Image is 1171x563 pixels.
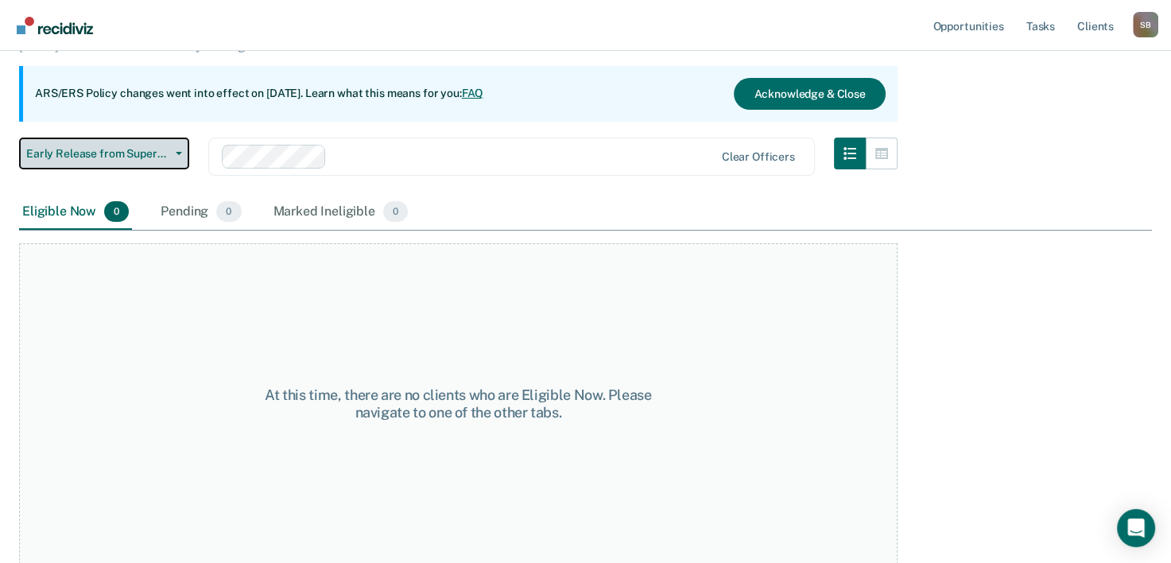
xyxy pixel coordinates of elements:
div: Pending0 [157,195,244,230]
a: FAQ [462,87,484,99]
img: Recidiviz [17,17,93,34]
span: 0 [383,201,408,222]
div: Eligible Now0 [19,195,132,230]
div: Marked Ineligible0 [270,195,412,230]
div: At this time, there are no clients who are Eligible Now. Please navigate to one of the other tabs. [239,386,677,421]
button: Acknowledge & Close [734,78,885,110]
button: Early Release from Supervision [19,138,189,169]
p: ARS/ERS Policy changes went into effect on [DATE]. Learn what this means for you: [35,86,483,102]
p: Supervision clients may be eligible for Early Release from Supervision if they meet certain crite... [19,23,876,53]
span: Early Release from Supervision [26,147,169,161]
div: Clear officers [722,150,795,164]
button: Profile dropdown button [1133,12,1158,37]
span: 0 [216,201,241,222]
div: Open Intercom Messenger [1117,509,1155,547]
div: S B [1133,12,1158,37]
span: 0 [104,201,129,222]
